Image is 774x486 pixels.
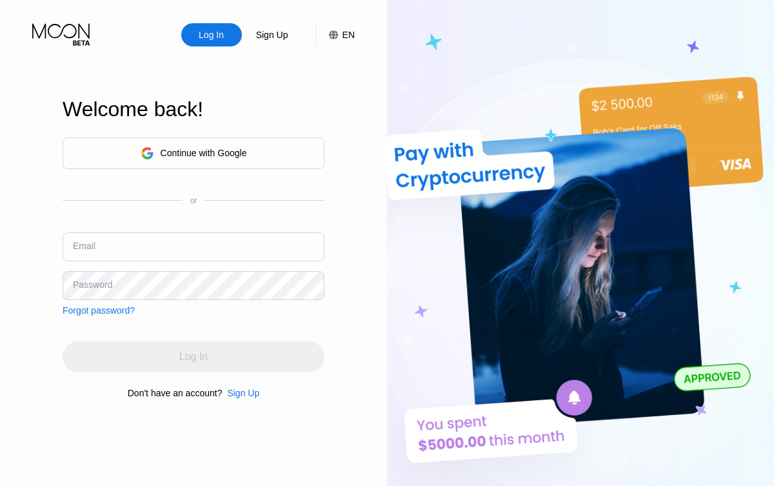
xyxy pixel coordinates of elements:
div: or [190,196,197,205]
div: Forgot password? [63,305,135,316]
div: EN [342,30,355,40]
div: Continue with Google [161,148,247,158]
div: Password [73,279,112,290]
div: Welcome back! [63,97,324,121]
div: Sign Up [227,388,259,398]
div: EN [315,23,355,46]
div: Sign Up [222,388,259,398]
div: Sign Up [255,28,290,41]
div: Sign Up [242,23,303,46]
div: Log In [181,23,242,46]
div: Log In [197,28,225,41]
div: Continue with Google [63,137,324,169]
div: Don't have an account? [128,388,223,398]
div: Email [73,241,95,251]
